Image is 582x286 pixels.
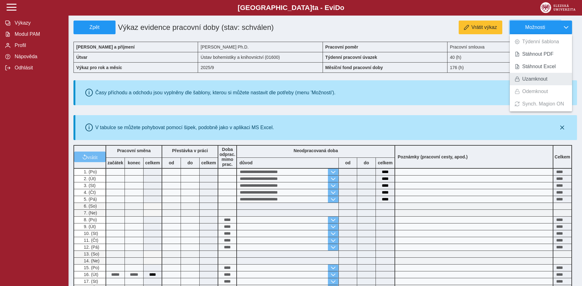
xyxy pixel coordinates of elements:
[325,65,383,70] b: Měsíční fond pracovní doby
[83,190,96,195] span: 4. (Čt)
[515,25,555,30] span: Možnosti
[200,160,218,165] b: celkem
[376,160,395,165] b: celkem
[239,160,253,165] b: důvod
[73,21,116,34] button: Zpět
[325,45,358,49] b: Pracovní poměr
[83,251,99,256] span: 13. (So)
[74,152,106,162] button: vrátit
[13,31,63,37] span: Modul PAM
[83,224,96,229] span: 9. (Út)
[198,52,323,62] div: Ústav bohemistiky a knihovnictví (01600)
[447,52,572,62] div: 40 (h)
[172,148,208,153] b: Přestávka v práci
[125,160,143,165] b: konec
[83,272,98,277] span: 16. (Út)
[395,154,470,159] b: Poznámky (pracovní cesty, apod.)
[459,21,502,34] button: Vrátit výkaz
[181,160,199,165] b: do
[83,169,97,174] span: 1. (Po)
[522,64,556,69] span: Stáhnout Excel
[83,258,100,263] span: 14. (Ne)
[106,160,125,165] b: začátek
[312,4,314,12] span: t
[340,4,344,12] span: o
[540,2,575,13] img: logo_web_su.png
[19,4,563,12] b: [GEOGRAPHIC_DATA] a - Evi
[83,204,97,209] span: 6. (So)
[76,65,122,70] b: Výkaz pro rok a měsíc
[76,25,113,30] span: Zpět
[555,154,570,159] b: Celkem
[83,279,98,284] span: 17. (St)
[95,90,336,96] div: Časy příchodu a odchodu jsou vyplněny dle šablony, kterou si můžete nastavit dle potřeby (menu 'M...
[339,160,357,165] b: od
[116,21,283,34] h1: Výkaz evidence pracovní doby (stav: schválen)
[13,54,63,59] span: Nápověda
[13,20,63,26] span: Výkazy
[83,231,98,236] span: 10. (St)
[325,55,377,60] b: Týdenní pracovní úvazek
[83,183,96,188] span: 3. (St)
[471,25,497,30] span: Vrátit výkaz
[447,62,572,73] div: 176 (h)
[83,238,98,243] span: 11. (Čt)
[83,210,97,215] span: 7. (Ne)
[294,148,338,153] b: Neodpracovaná doba
[95,125,274,130] div: V tabulce se můžete pohybovat pomocí šipek, podobně jako v aplikaci MS Excel.
[117,148,150,153] b: Pracovní směna
[198,42,323,52] div: [PERSON_NAME] Ph.D.
[83,265,99,270] span: 15. (Po)
[83,176,96,181] span: 2. (Út)
[162,160,181,165] b: od
[357,160,376,165] b: do
[83,217,97,222] span: 8. (Po)
[144,160,162,165] b: celkem
[13,65,63,71] span: Odhlásit
[87,154,98,159] span: vrátit
[335,4,340,12] span: D
[522,77,547,82] span: Uzamknout
[510,21,560,34] button: Možnosti
[522,52,554,57] span: Stáhnout PDF
[83,197,97,202] span: 5. (Pá)
[220,147,235,167] b: Doba odprac. mimo prac.
[76,45,135,49] b: [PERSON_NAME] a příjmení
[83,245,99,250] span: 12. (Pá)
[447,42,572,52] div: Pracovní smlouva
[76,55,88,60] b: Útvar
[13,43,63,48] span: Profil
[198,62,323,73] div: 2025/9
